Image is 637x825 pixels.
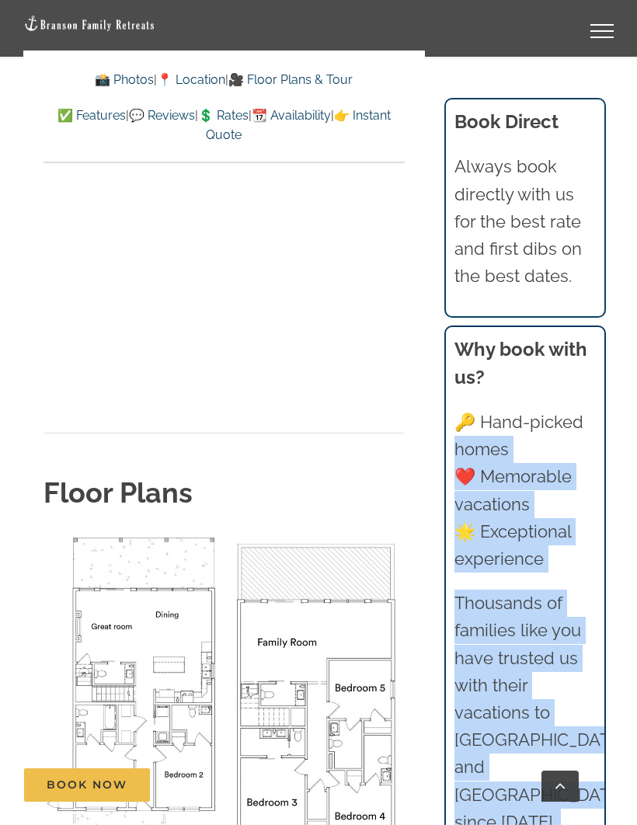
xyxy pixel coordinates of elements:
[23,15,155,33] img: Branson Family Retreats Logo
[95,72,154,87] a: 📸 Photos
[454,108,595,136] h3: Book Direct
[228,535,406,555] a: Floor Plan
[157,72,225,87] a: 📍 Location
[571,24,633,38] a: Toggle Menu
[198,108,249,123] a: 💲 Rates
[44,106,405,145] p: | | | |
[206,108,391,143] a: 👉 Instant Quote
[44,70,405,90] p: | |
[252,108,331,123] a: 📆 Availability
[44,535,221,555] a: Floor Plan
[454,336,595,392] h3: Why book with us?
[24,768,150,802] a: Book Now
[129,108,195,123] a: 💬 Reviews
[454,409,595,573] p: 🔑 Hand-picked homes ❤️ Memorable vacations 🌟 Exceptional experience
[47,778,127,792] span: Book Now
[454,153,595,290] p: Always book directly with us for the best rate and first dibs on the best dates.
[57,108,126,123] a: ✅ Features
[44,476,193,509] strong: Floor Plans
[228,72,353,87] a: 🎥 Floor Plans & Tour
